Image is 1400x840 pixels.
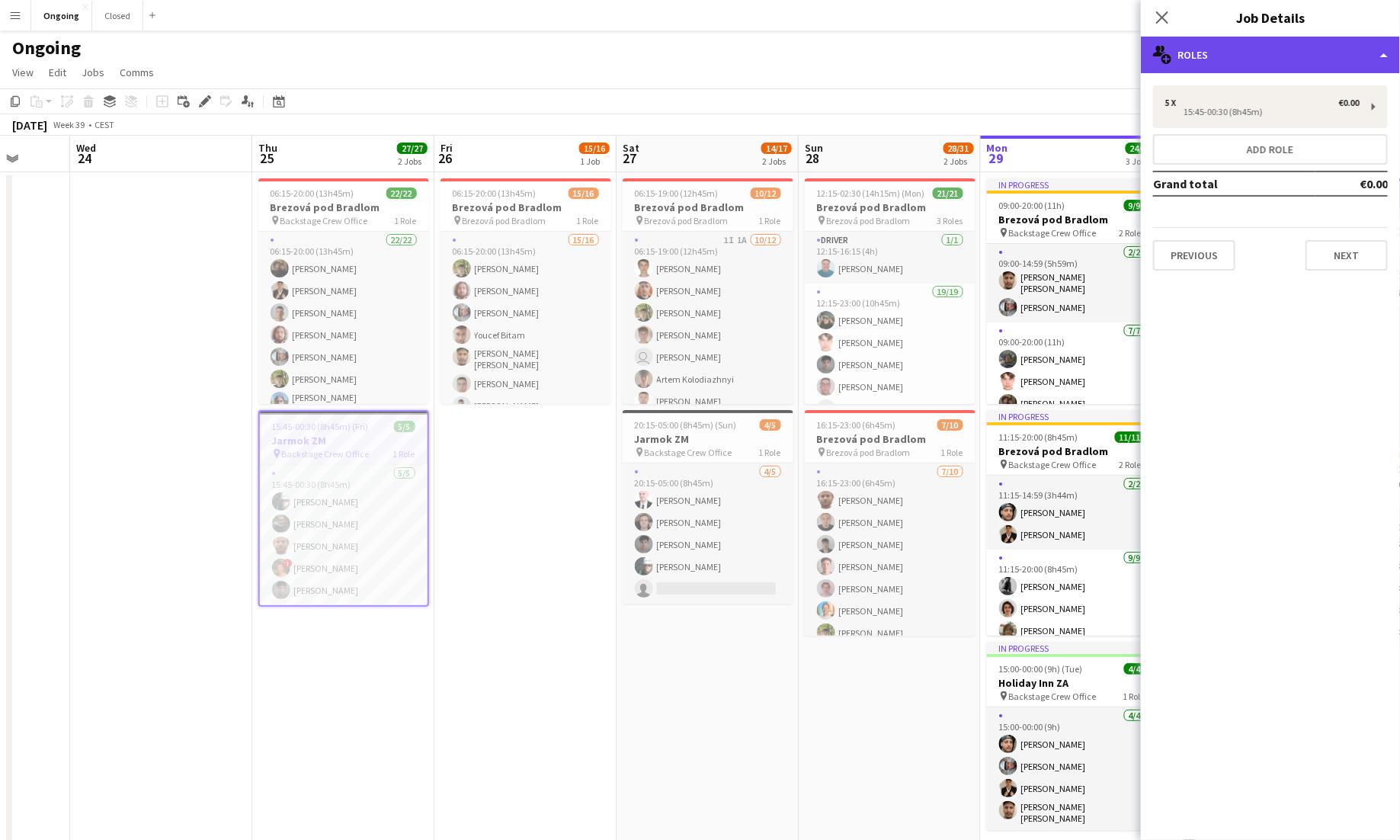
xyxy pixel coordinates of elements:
[258,232,429,757] app-card-role: 22/2206:15-20:00 (13h45m)[PERSON_NAME][PERSON_NAME][PERSON_NAME][PERSON_NAME][PERSON_NAME][PERSON...
[43,63,72,82] a: Edit
[438,149,453,167] span: 26
[453,188,537,199] span: 06:15-20:00 (13h45m)
[803,149,823,167] span: 28
[1126,143,1156,154] span: 24/24
[1339,98,1360,108] div: €0.00
[49,66,66,79] span: Edit
[623,232,793,527] app-card-role: 1I1A10/1206:15-19:00 (12h45m)[PERSON_NAME][PERSON_NAME][PERSON_NAME][PERSON_NAME] [PERSON_NAME]Ar...
[1120,459,1145,470] span: 2 Roles
[751,188,781,199] span: 10/12
[74,149,96,167] span: 24
[645,447,732,458] span: Backstage Crew Office
[258,200,429,214] h3: Brezová pod Bradlom
[1305,240,1388,271] button: Next
[1009,691,1097,702] span: Backstage Crew Office
[120,66,154,79] span: Comms
[805,463,976,714] app-card-role: 7/1016:15-23:00 (6h45m)[PERSON_NAME][PERSON_NAME][PERSON_NAME][PERSON_NAME][PERSON_NAME][PERSON_N...
[623,141,639,155] span: Sat
[987,322,1158,511] app-card-role: 7/709:00-20:00 (11h)[PERSON_NAME][PERSON_NAME][PERSON_NAME]
[114,63,160,82] a: Comms
[987,642,1158,830] app-job-card: In progress15:00-00:00 (9h) (Tue)4/4Holiday Inn ZA Backstage Crew Office1 Role4/415:00-00:00 (9h)...
[999,200,1065,211] span: 09:00-20:00 (11h)
[761,143,792,154] span: 14/17
[805,232,976,284] app-card-role: Driver1/112:15-16:15 (4h)[PERSON_NAME]
[987,141,1008,155] span: Mon
[620,149,639,167] span: 27
[12,66,34,79] span: View
[260,434,428,447] h3: Jarmok ZM
[623,178,793,404] app-job-card: 06:15-19:00 (12h45m)10/12Brezová pod Bradlom Brezová pod Bradlom1 Role1I1A10/1206:15-19:00 (12h45...
[6,63,40,82] a: View
[441,200,611,214] h3: Brezová pod Bradlom
[398,155,427,167] div: 2 Jobs
[1153,172,1315,196] td: Grand total
[937,215,963,226] span: 3 Roles
[941,447,963,458] span: 1 Role
[280,215,368,226] span: Backstage Crew Office
[805,141,823,155] span: Sun
[258,178,429,404] app-job-card: 06:15-20:00 (13h45m)22/22Brezová pod Bradlom Backstage Crew Office1 Role22/2206:15-20:00 (13h45m)...
[762,155,791,167] div: 2 Jobs
[817,419,896,431] span: 16:15-23:00 (6h45m)
[1009,227,1097,239] span: Backstage Crew Office
[623,200,793,214] h3: Brezová pod Bradlom
[805,178,976,404] app-job-card: 12:15-02:30 (14h15m) (Mon)21/21Brezová pod Bradlom Brezová pod Bradlom3 RolesDriver1/112:15-16:15...
[623,410,793,604] app-job-card: 20:15-05:00 (8h45m) (Sun)4/5Jarmok ZM Backstage Crew Office1 Role4/520:15-05:00 (8h45m)[PERSON_NA...
[284,559,293,568] span: !
[999,431,1078,443] span: 11:15-20:00 (8h45m)
[827,215,911,226] span: Brezová pod Bradlom
[1120,227,1145,239] span: 2 Roles
[1009,459,1097,470] span: Backstage Crew Office
[393,448,415,460] span: 1 Role
[987,178,1158,404] div: In progress09:00-20:00 (11h)9/9Brezová pod Bradlom Backstage Crew Office2 Roles2/209:00-14:59 (5h...
[937,419,963,431] span: 7/10
[987,642,1158,654] div: In progress
[1315,172,1388,196] td: €0.00
[282,448,370,460] span: Backstage Crew Office
[1153,240,1235,271] button: Previous
[12,117,47,133] div: [DATE]
[933,188,963,199] span: 21/21
[987,676,1158,690] h3: Holiday Inn ZA
[258,410,429,607] div: 15:45-00:30 (8h45m) (Fri)5/5Jarmok ZM Backstage Crew Office1 Role5/515:45-00:30 (8h45m)[PERSON_NA...
[827,447,911,458] span: Brezová pod Bradlom
[579,143,610,154] span: 15/16
[1165,108,1360,116] div: 15:45-00:30 (8h45m)
[645,215,729,226] span: Brezová pod Bradlom
[92,1,143,30] button: Closed
[999,663,1083,675] span: 15:00-00:00 (9h) (Tue)
[635,419,737,431] span: 20:15-05:00 (8h45m) (Sun)
[944,155,973,167] div: 2 Jobs
[759,215,781,226] span: 1 Role
[386,188,417,199] span: 22/22
[1123,691,1145,702] span: 1 Role
[1141,37,1400,73] div: Roles
[805,432,976,446] h3: Brezová pod Bradlom
[441,141,453,155] span: Fri
[987,410,1158,422] div: In progress
[75,63,111,82] a: Jobs
[1115,431,1145,443] span: 11/11
[395,215,417,226] span: 1 Role
[805,410,976,636] app-job-card: 16:15-23:00 (6h45m)7/10Brezová pod Bradlom Brezová pod Bradlom1 Role7/1016:15-23:00 (6h45m)[PERSO...
[82,66,104,79] span: Jobs
[1124,200,1145,211] span: 9/9
[441,178,611,404] app-job-card: 06:15-20:00 (13h45m)15/16Brezová pod Bradlom Brezová pod Bradlom1 Role15/1606:15-20:00 (13h45m)[P...
[1141,8,1400,27] h3: Job Details
[256,149,277,167] span: 25
[397,143,428,154] span: 27/27
[580,155,609,167] div: 1 Job
[987,476,1158,550] app-card-role: 2/211:15-14:59 (3h44m)[PERSON_NAME][PERSON_NAME]
[569,188,599,199] span: 15/16
[441,232,611,620] app-card-role: 15/1606:15-20:00 (13h45m)[PERSON_NAME][PERSON_NAME][PERSON_NAME]Youcef Bitam[PERSON_NAME] [PERSON...
[817,188,925,199] span: 12:15-02:30 (14h15m) (Mon)
[258,141,277,155] span: Thu
[95,119,114,130] div: CEST
[623,432,793,446] h3: Jarmok ZM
